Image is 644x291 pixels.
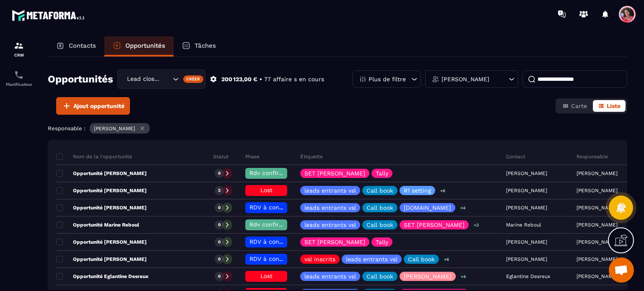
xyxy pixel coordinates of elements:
[218,256,221,262] p: 0
[304,239,365,245] p: SET [PERSON_NAME]
[117,70,205,89] div: Search for option
[56,256,147,263] p: Opportunité [PERSON_NAME]
[571,103,587,109] span: Carte
[218,170,221,176] p: 0
[366,188,393,193] p: Call book
[260,187,273,193] span: Lost
[14,41,24,51] img: formation
[195,42,216,49] p: Tâches
[366,205,393,211] p: Call book
[56,221,139,228] p: Opportunité Marine Reboul
[183,75,204,83] div: Créer
[607,103,621,109] span: Liste
[94,126,135,131] p: [PERSON_NAME]
[69,42,96,49] p: Contacts
[73,102,125,110] span: Ajout opportunité
[404,222,465,228] p: SET [PERSON_NAME]
[346,256,397,262] p: leads entrants vsl
[2,53,36,57] p: CRM
[218,239,221,245] p: 0
[576,256,618,262] p: [PERSON_NAME]
[162,75,171,84] input: Search for option
[213,153,229,160] p: Statut
[376,170,388,176] p: Tally
[249,255,304,262] span: RDV à confimer ❓
[264,75,324,83] p: 77 affaire s en cours
[437,186,448,195] p: +6
[56,153,132,160] p: Nom de la l'opportunité
[457,203,468,212] p: +4
[366,222,393,228] p: Call book
[304,273,356,279] p: leads entrants vsl
[576,273,618,279] p: [PERSON_NAME]
[304,256,335,262] p: vsl inscrits
[2,64,36,93] a: schedulerschedulerPlanificateur
[304,188,356,193] p: leads entrants vsl
[56,204,147,211] p: Opportunité [PERSON_NAME]
[48,125,86,131] p: Responsable :
[56,97,130,115] button: Ajout opportunité
[218,273,221,279] p: 0
[576,222,618,228] p: [PERSON_NAME]
[125,75,162,84] span: Lead closing
[125,42,165,49] p: Opportunités
[576,205,618,211] p: [PERSON_NAME]
[2,82,36,87] p: Planificateur
[376,239,388,245] p: Tally
[48,36,104,57] a: Contacts
[260,273,273,279] span: Lost
[408,256,435,262] p: Call book
[304,222,356,228] p: leads entrants vsl
[260,75,262,83] p: •
[304,205,356,211] p: leads entrants vsl
[221,75,257,83] p: 200 123,00 €
[576,188,618,193] p: [PERSON_NAME]
[56,170,147,177] p: Opportunité [PERSON_NAME]
[218,205,221,211] p: 0
[576,153,608,160] p: Responsable
[458,272,469,281] p: +4
[366,273,393,279] p: Call book
[557,100,592,112] button: Carte
[245,153,260,160] p: Phase
[576,239,618,245] p: [PERSON_NAME]
[249,221,297,228] span: Rdv confirmé ✅
[249,238,304,245] span: RDV à confimer ❓
[56,187,147,194] p: Opportunité [PERSON_NAME]
[2,34,36,64] a: formationformationCRM
[12,8,87,23] img: logo
[609,258,634,283] div: Ouvrir le chat
[56,239,147,245] p: Opportunité [PERSON_NAME]
[48,71,113,88] h2: Opportunités
[404,273,452,279] p: [PERSON_NAME]
[404,188,431,193] p: R1 setting
[576,170,618,176] p: [PERSON_NAME]
[249,204,304,211] span: RDV à confimer ❓
[404,205,451,211] p: [DOMAIN_NAME]
[14,70,24,80] img: scheduler
[56,273,148,280] p: Opportunité Eglantine Desreux
[249,170,297,176] span: Rdv confirmé ✅
[174,36,224,57] a: Tâches
[506,153,525,160] p: Contact
[471,221,482,229] p: +3
[593,100,626,112] button: Liste
[218,222,221,228] p: 0
[104,36,174,57] a: Opportunités
[218,188,221,193] p: 2
[369,76,406,82] p: Plus de filtre
[441,76,489,82] p: [PERSON_NAME]
[441,255,452,264] p: +6
[300,153,323,160] p: Étiquette
[304,170,365,176] p: SET [PERSON_NAME]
